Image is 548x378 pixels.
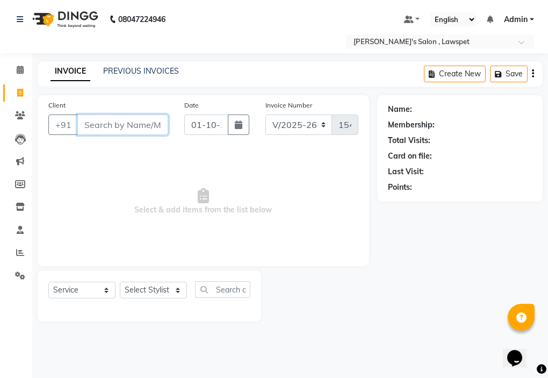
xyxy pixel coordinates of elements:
[77,115,168,135] input: Search by Name/Mobile/Email/Code
[118,4,165,34] b: 08047224946
[48,148,358,255] span: Select & add items from the list below
[504,14,528,25] span: Admin
[388,135,430,146] div: Total Visits:
[503,335,537,367] iframe: chat widget
[388,166,424,177] div: Last Visit:
[51,62,90,81] a: INVOICE
[388,182,412,193] div: Points:
[388,119,435,131] div: Membership:
[388,151,432,162] div: Card on file:
[195,281,250,298] input: Search or Scan
[490,66,528,82] button: Save
[27,4,101,34] img: logo
[48,101,66,110] label: Client
[388,104,412,115] div: Name:
[184,101,199,110] label: Date
[103,66,179,76] a: PREVIOUS INVOICES
[424,66,486,82] button: Create New
[265,101,312,110] label: Invoice Number
[48,115,78,135] button: +91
